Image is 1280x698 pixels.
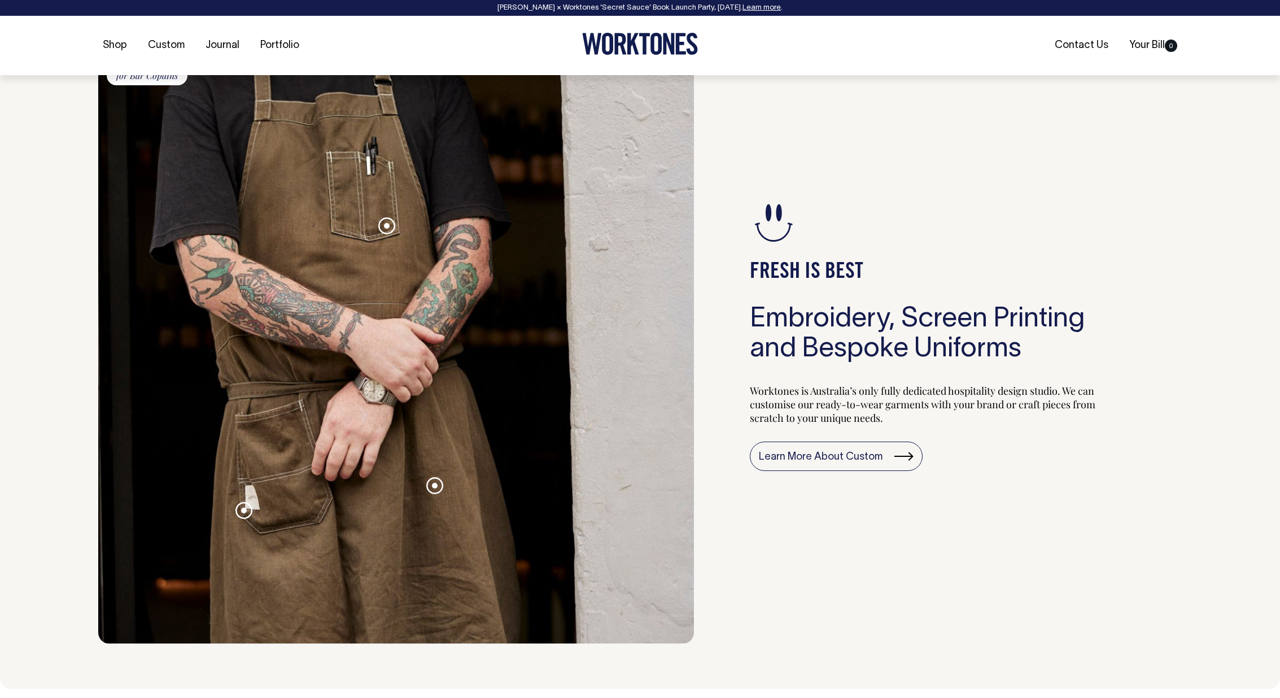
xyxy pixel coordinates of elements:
[98,36,132,55] a: Shop
[750,259,1127,285] h4: FRESH IS BEST
[750,305,1127,365] h3: Embroidery, Screen Printing and Bespoke Uniforms
[11,4,1269,12] div: [PERSON_NAME] × Worktones ‘Secret Sauce’ Book Launch Party, [DATE]. .
[750,442,923,471] a: Learn More About Custom
[201,36,244,55] a: Journal
[750,384,1127,425] p: Worktones is Australia’s only fully dedicated hospitality design studio. We can customise our rea...
[98,25,694,644] img: Embroidery, Screen Printing and Bespoke Uniforms
[107,66,187,85] span: for Bar Copains
[1165,40,1177,52] span: 0
[1050,36,1113,55] a: Contact Us
[1125,36,1182,55] a: Your Bill0
[256,36,304,55] a: Portfolio
[143,36,189,55] a: Custom
[742,5,781,11] a: Learn more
